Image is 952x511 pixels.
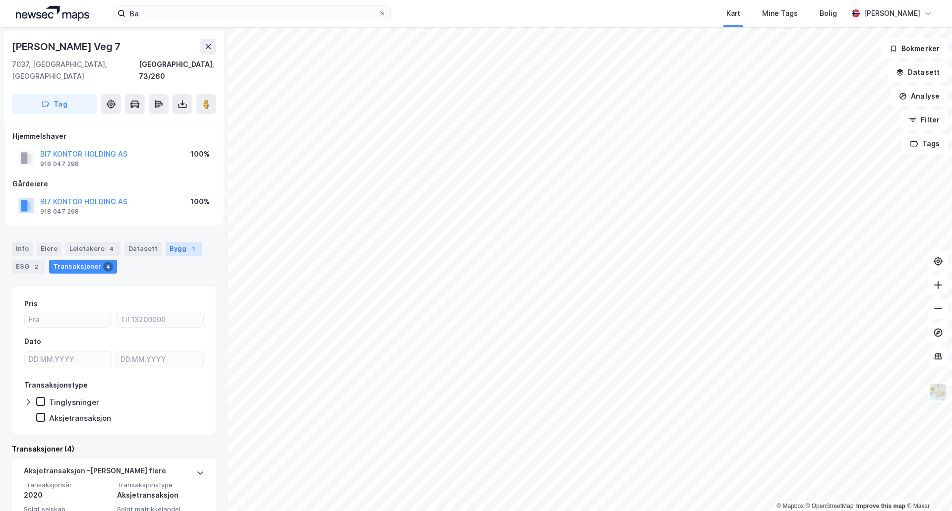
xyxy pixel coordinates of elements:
[124,242,162,256] div: Datasett
[49,260,117,274] div: Transaksjoner
[881,39,948,58] button: Bokmerker
[103,262,113,272] div: 4
[16,6,89,21] img: logo.a4113a55bc3d86da70a041830d287a7e.svg
[25,352,112,367] input: DD.MM.YYYY
[820,7,837,19] div: Bolig
[40,208,79,216] div: 918 047 298
[125,6,378,21] input: Søk på adresse, matrikkel, gårdeiere, leietakere eller personer
[12,39,122,55] div: [PERSON_NAME] Veg 7
[776,503,804,510] a: Mapbox
[24,336,41,347] div: Dato
[188,244,198,254] div: 1
[49,397,99,407] div: Tinglysninger
[24,298,38,310] div: Pris
[891,86,948,106] button: Analyse
[65,242,120,256] div: Leietakere
[117,352,203,367] input: DD.MM.YYYY
[902,463,952,511] div: Kontrollprogram for chat
[806,503,854,510] a: OpenStreetMap
[12,58,139,82] div: 7037, [GEOGRAPHIC_DATA], [GEOGRAPHIC_DATA]
[762,7,798,19] div: Mine Tags
[117,481,204,489] span: Transaksjonstype
[107,244,117,254] div: 4
[117,489,204,501] div: Aksjetransaksjon
[864,7,920,19] div: [PERSON_NAME]
[24,489,111,501] div: 2020
[856,503,905,510] a: Improve this map
[12,178,216,190] div: Gårdeiere
[37,242,61,256] div: Eiere
[139,58,216,82] div: [GEOGRAPHIC_DATA], 73/260
[12,130,216,142] div: Hjemmelshaver
[24,379,88,391] div: Transaksjonstype
[12,242,33,256] div: Info
[12,443,216,455] div: Transaksjoner (4)
[902,134,948,154] button: Tags
[190,148,210,160] div: 100%
[24,481,111,489] span: Transaksjonsår
[24,465,166,481] div: Aksjetransaksjon - [PERSON_NAME] flere
[117,312,203,327] input: Til 13200000
[12,260,45,274] div: ESG
[12,94,97,114] button: Tag
[900,110,948,130] button: Filter
[929,383,948,401] img: Z
[726,7,740,19] div: Kart
[166,242,202,256] div: Bygg
[49,413,111,423] div: Aksjetransaksjon
[190,196,210,208] div: 100%
[888,62,948,82] button: Datasett
[31,262,41,272] div: 2
[25,312,112,327] input: Fra
[902,463,952,511] iframe: Chat Widget
[40,160,79,168] div: 918 047 298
